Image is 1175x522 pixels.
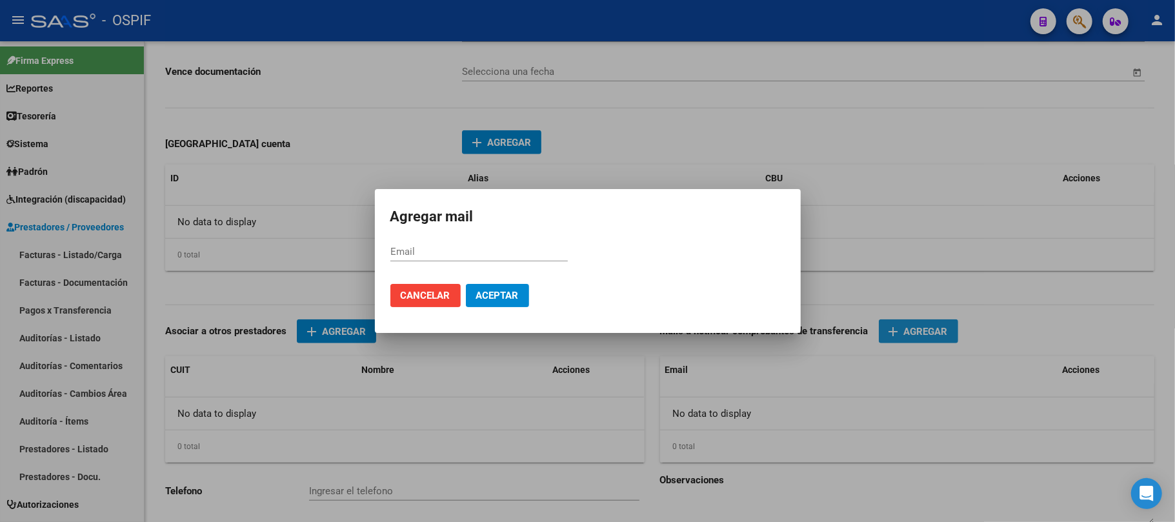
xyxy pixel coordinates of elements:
[390,205,785,229] h2: Agregar mail
[466,284,529,307] button: Aceptar
[401,290,450,301] span: Cancelar
[390,284,461,307] button: Cancelar
[1131,478,1162,509] div: Open Intercom Messenger
[476,290,519,301] span: Aceptar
